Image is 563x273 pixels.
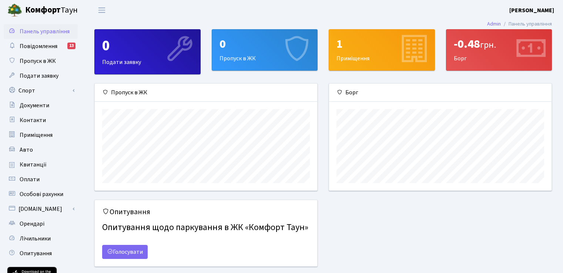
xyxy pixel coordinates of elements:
span: грн. [480,38,496,51]
button: Переключити навігацію [93,4,111,16]
span: Пропуск в ЖК [20,57,56,65]
a: Спорт [4,83,78,98]
a: Документи [4,98,78,113]
span: Панель управління [20,27,70,36]
a: Особові рахунки [4,187,78,202]
div: Борг [446,30,552,70]
div: Борг [329,84,552,102]
span: Особові рахунки [20,190,63,198]
div: Приміщення [329,30,435,70]
b: Комфорт [25,4,61,16]
a: Опитування [4,246,78,261]
span: Документи [20,101,49,109]
a: 0Подати заявку [94,29,201,74]
span: Орендарі [20,220,44,228]
a: Контакти [4,113,78,128]
div: Подати заявку [95,30,200,74]
div: Пропуск в ЖК [212,30,318,70]
a: 0Пропуск в ЖК [212,29,318,71]
span: Подати заявку [20,72,58,80]
a: Лічильники [4,231,78,246]
h4: Опитування щодо паркування в ЖК «Комфорт Таун» [102,219,310,236]
span: Квитанції [20,161,47,169]
h5: Опитування [102,208,310,216]
a: Голосувати [102,245,148,259]
a: 1Приміщення [329,29,435,71]
a: Авто [4,142,78,157]
span: Контакти [20,116,46,124]
nav: breadcrumb [476,16,563,32]
div: 0 [219,37,310,51]
a: Повідомлення13 [4,39,78,54]
span: Оплати [20,175,40,183]
span: Опитування [20,249,52,257]
a: [PERSON_NAME] [509,6,554,15]
img: logo.png [7,3,22,18]
a: Панель управління [4,24,78,39]
a: Подати заявку [4,68,78,83]
a: Квитанції [4,157,78,172]
div: 0 [102,37,193,55]
li: Панель управління [501,20,552,28]
b: [PERSON_NAME] [509,6,554,14]
div: Пропуск в ЖК [95,84,317,102]
span: Приміщення [20,131,53,139]
a: Admin [487,20,501,28]
div: 1 [336,37,427,51]
a: Пропуск в ЖК [4,54,78,68]
a: Орендарі [4,216,78,231]
span: Таун [25,4,78,17]
span: Лічильники [20,235,51,243]
div: 13 [67,43,76,49]
a: Приміщення [4,128,78,142]
a: Оплати [4,172,78,187]
span: Повідомлення [20,42,57,50]
span: Авто [20,146,33,154]
div: -0.48 [454,37,544,51]
a: [DOMAIN_NAME] [4,202,78,216]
